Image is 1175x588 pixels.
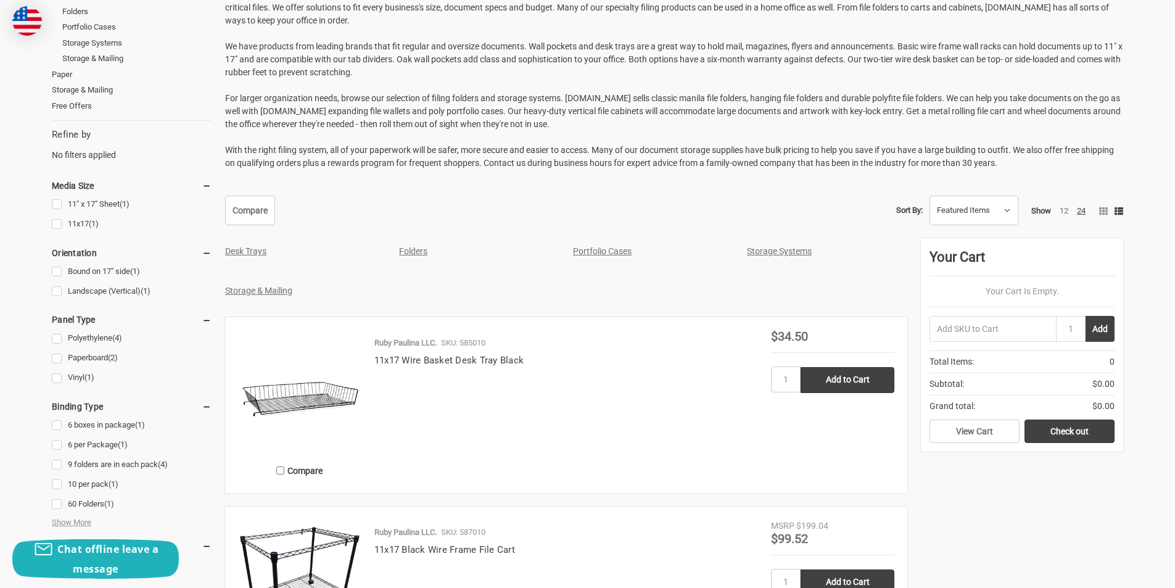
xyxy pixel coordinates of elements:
a: Free Offers [52,98,212,114]
input: Compare [276,466,284,474]
span: Grand total: [930,400,975,413]
label: Compare [238,460,361,481]
p: For larger organization needs, browse our selection of filing folders and storage systems. [DOMAI... [225,92,1123,131]
span: (1) [118,440,128,449]
a: 6 boxes in package [52,417,212,434]
span: (1) [89,219,99,228]
span: (1) [141,286,150,296]
h5: Panel Type [52,312,212,327]
a: 24 [1077,206,1086,215]
a: Paper [52,67,212,83]
p: We have products from leading brands that fit regular and oversize documents. Wall pockets and de... [225,40,1123,79]
span: (1) [109,479,118,489]
h5: Media Size [52,178,212,193]
a: Storage & Mailing [62,51,212,67]
span: Show More [52,516,91,529]
span: (1) [120,199,130,209]
span: (1) [104,499,114,508]
span: $199.04 [796,521,828,531]
a: 6 per Package [52,437,212,453]
h5: Refine by [52,128,212,142]
a: Storage & Mailing [225,286,292,296]
button: Chat offline leave a message [12,539,179,579]
h5: Orientation [52,246,212,260]
a: Desk Trays [225,246,266,256]
a: 11x17 Black Wire Frame File Cart [374,544,515,555]
p: Ruby Paulina LLC. [374,337,437,349]
a: Compare [225,196,275,225]
a: 60 Folders [52,496,212,513]
span: Subtotal: [930,378,964,391]
a: Storage & Mailing [52,82,212,98]
div: No filters applied [52,128,212,161]
p: Ruby Paulina LLC. [374,526,437,539]
div: MSRP [771,520,794,532]
span: 0 [1110,355,1115,368]
a: 10 per pack [52,476,212,493]
a: 9 folders are in each pack [52,457,212,473]
a: Storage Systems [747,246,812,256]
a: Bound on 17" side [52,263,212,280]
a: Polyethylene [52,330,212,347]
p: SKU: 587010 [441,526,485,539]
span: (4) [112,333,122,342]
p: Your Cart Is Empty. [930,285,1115,298]
a: Paperboard [52,350,212,366]
span: Chat offline leave a message [57,542,159,576]
span: (1) [85,373,94,382]
a: Check out [1025,420,1115,443]
div: Your Cart [930,247,1115,276]
img: 11x17 Wire Basket Desk Tray Black [238,330,361,453]
span: $99.52 [771,531,808,546]
span: (1) [135,420,145,429]
span: Show [1031,206,1051,215]
input: Add to Cart [801,367,894,393]
a: Portfolio Cases [62,19,212,35]
span: $0.00 [1092,378,1115,391]
img: duty and tax information for United States [12,6,42,36]
a: 12 [1060,206,1068,215]
a: Portfolio Cases [573,246,632,256]
a: 11" x 17" Sheet [52,196,212,213]
a: View Cart [930,420,1020,443]
span: $0.00 [1092,400,1115,413]
a: Folders [399,246,427,256]
a: Storage Systems [62,35,212,51]
p: With the right filing system, all of your paperwork will be safer, more secure and easier to acce... [225,144,1123,170]
input: Add SKU to Cart [930,316,1056,342]
a: Landscape (Vertical) [52,283,212,300]
h5: Binding Type [52,399,212,414]
p: SKU: 585010 [441,337,485,349]
span: (4) [158,460,168,469]
a: Vinyl [52,370,212,386]
span: $34.50 [771,329,808,344]
a: 11x17 Wire Basket Desk Tray Black [374,355,524,366]
span: (2) [108,353,118,362]
label: Sort By: [896,201,923,220]
span: (1) [130,267,140,276]
span: Total Items: [930,355,974,368]
a: 11x17 [52,216,212,233]
a: Folders [62,4,212,20]
button: Add [1086,316,1115,342]
iframe: Google Customer Reviews [1073,555,1175,588]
